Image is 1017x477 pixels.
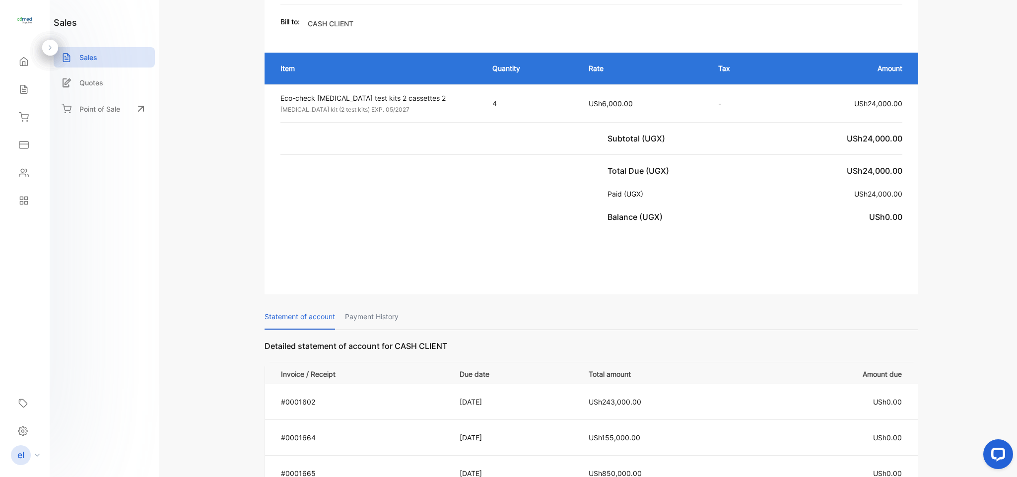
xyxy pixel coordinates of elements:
span: USh243,000.00 [589,398,641,406]
p: Detailed statement of account for CASH CLIENT [265,340,919,362]
p: el [17,449,24,462]
span: USh24,000.00 [847,134,902,143]
h1: sales [54,16,77,29]
span: USh0.00 [873,433,902,442]
p: Bill to: [280,16,300,27]
p: Eco-check [MEDICAL_DATA] test kits 2 cassettes 2 [280,93,475,103]
iframe: LiveChat chat widget [975,435,1017,477]
p: 4 [492,98,569,109]
p: Payment History [345,304,399,330]
span: USh155,000.00 [589,433,640,442]
p: Paid (UGX) [608,189,647,199]
p: Subtotal (UGX) [608,133,669,144]
p: CASH CLIENT [308,18,353,29]
p: Total amount [589,367,757,379]
a: Quotes [54,72,155,93]
p: Quantity [492,63,569,73]
p: [DATE] [460,432,568,443]
p: [DATE] [460,397,568,407]
p: Total Due (UGX) [608,165,673,177]
span: USh24,000.00 [847,166,902,176]
p: #0001664 [281,432,447,443]
p: Statement of account [265,304,335,330]
p: Invoice / Receipt [281,367,447,379]
span: USh0.00 [869,212,902,222]
span: USh24,000.00 [854,99,902,108]
p: Point of Sale [79,104,120,114]
a: Sales [54,47,155,68]
p: Balance (UGX) [608,211,667,223]
p: #0001602 [281,397,447,407]
p: - [718,98,763,109]
p: [MEDICAL_DATA] kit (2 test kits) EXP. 05/2027 [280,105,475,114]
a: Point of Sale [54,98,155,120]
img: logo [17,13,32,28]
p: Tax [718,63,763,73]
span: USh6,000.00 [589,99,633,108]
p: Amount [783,63,903,73]
p: Due date [460,367,568,379]
p: Quotes [79,77,103,88]
span: USh24,000.00 [854,190,902,198]
p: Rate [589,63,698,73]
p: Item [280,63,473,73]
p: Sales [79,52,97,63]
span: USh0.00 [873,398,902,406]
p: Amount due [770,367,902,379]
